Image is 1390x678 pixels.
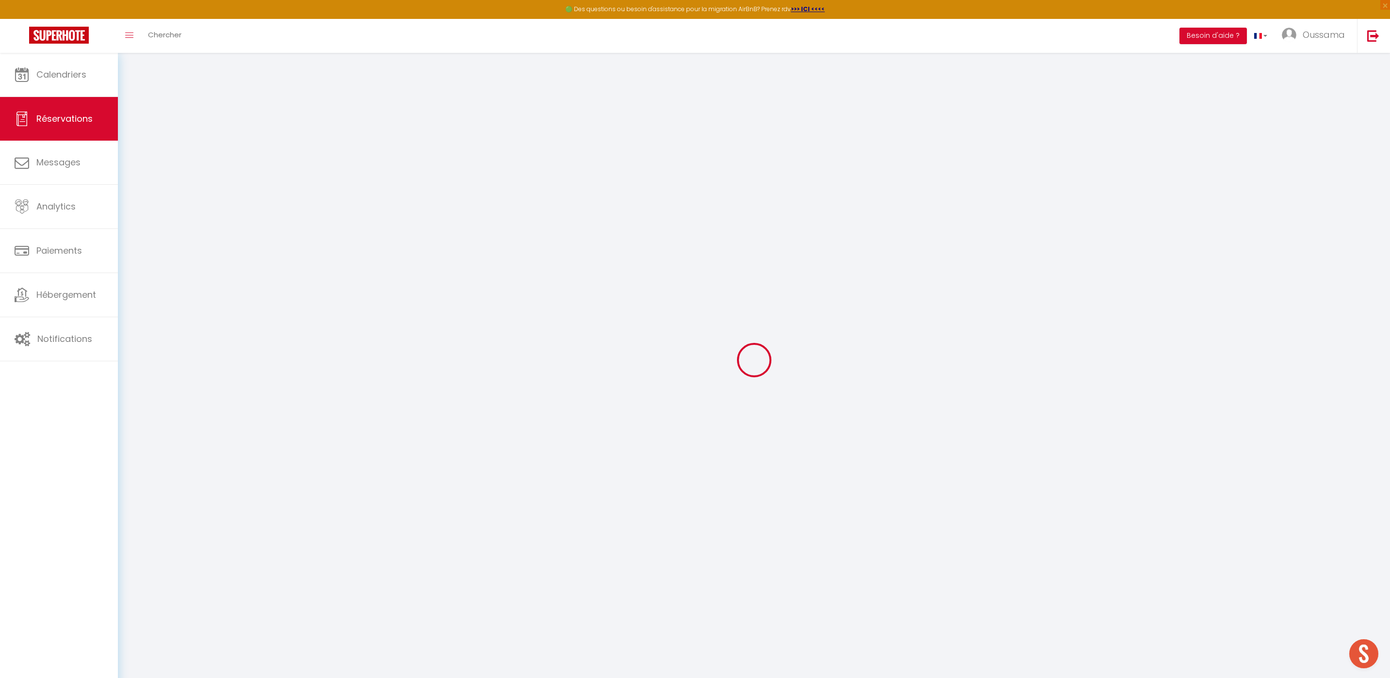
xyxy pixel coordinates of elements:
[1282,28,1296,42] img: ...
[36,200,76,212] span: Analytics
[141,19,189,53] a: Chercher
[36,244,82,257] span: Paiements
[1275,19,1357,53] a: ... Oussama
[36,68,86,81] span: Calendriers
[29,27,89,44] img: Super Booking
[1349,639,1378,668] div: Ouvrir le chat
[1179,28,1247,44] button: Besoin d'aide ?
[36,156,81,168] span: Messages
[791,5,825,13] a: >>> ICI <<<<
[1303,29,1345,41] span: Oussama
[1367,30,1379,42] img: logout
[148,30,181,40] span: Chercher
[36,289,96,301] span: Hébergement
[37,333,92,345] span: Notifications
[36,113,93,125] span: Réservations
